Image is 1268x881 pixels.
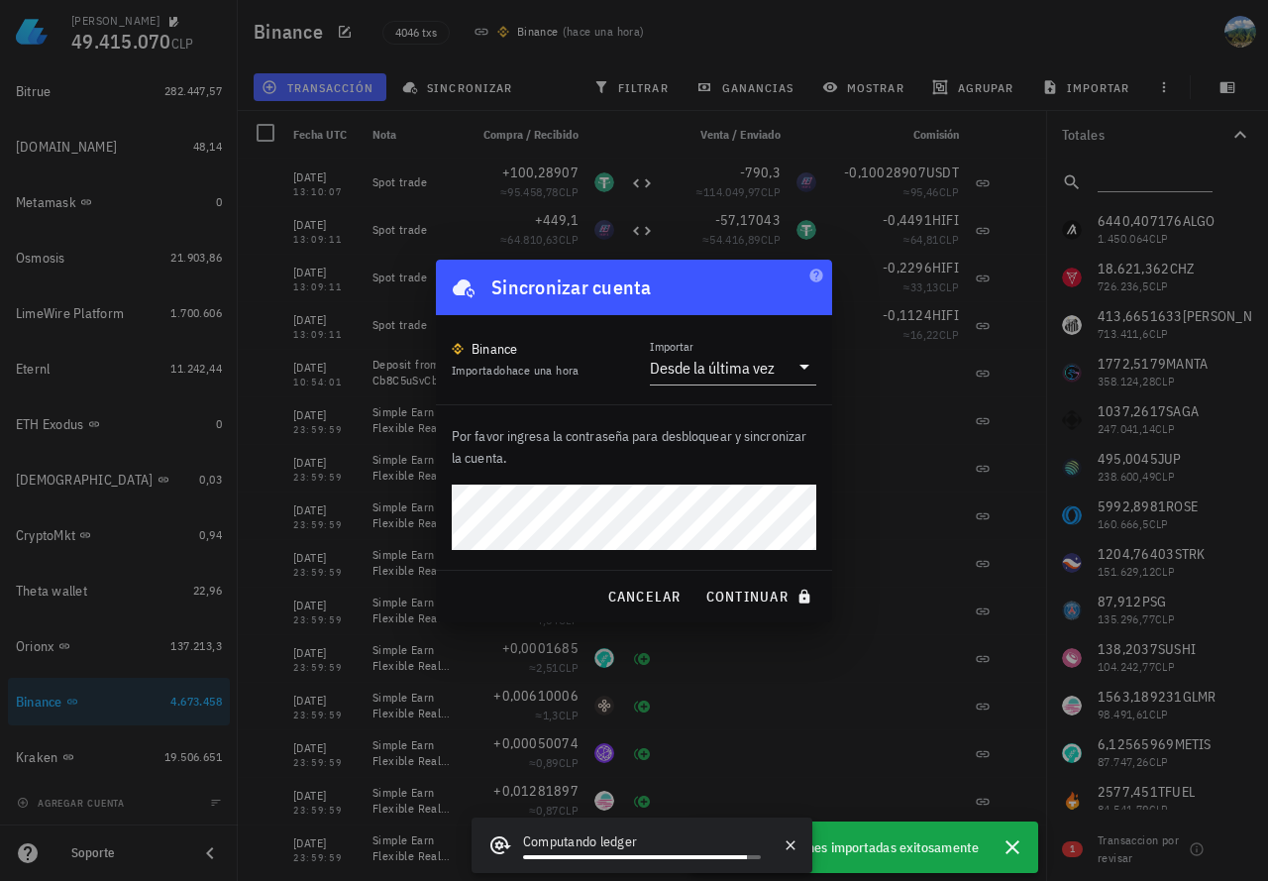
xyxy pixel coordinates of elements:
[472,339,518,359] div: Binance
[452,343,464,355] img: 270.png
[523,831,761,855] div: Computando ledger
[491,272,652,303] div: Sincronizar cuenta
[650,351,816,385] div: ImportarDesde la última vez
[705,588,816,606] span: continuar
[506,363,580,378] span: hace una hora
[650,358,775,378] div: Desde la última vez
[697,579,824,614] button: continuar
[452,425,816,469] p: Por favor ingresa la contraseña para desbloquear y sincronizar la cuenta.
[650,339,693,354] label: Importar
[598,579,688,614] button: cancelar
[452,363,580,378] span: Importado
[606,588,681,606] span: cancelar
[737,836,979,858] span: 5 transacciones importadas exitosamente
